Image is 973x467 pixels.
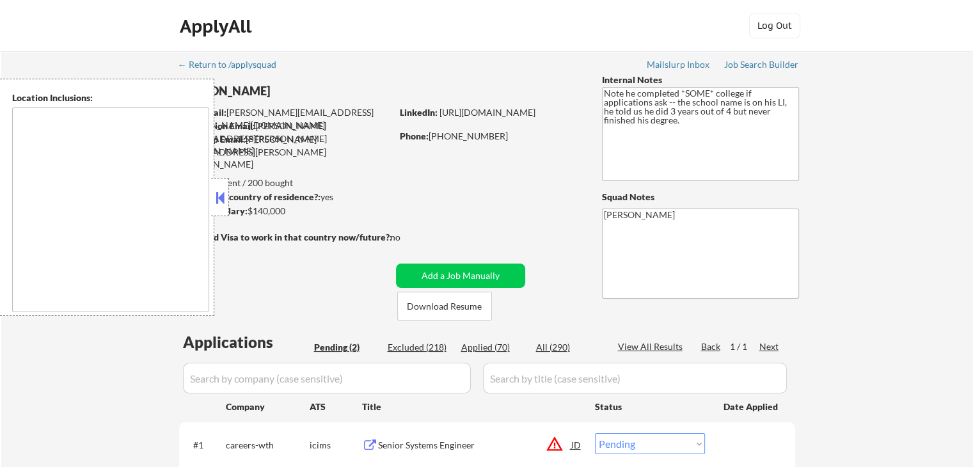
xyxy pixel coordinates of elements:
[378,439,571,452] div: Senior Systems Engineer
[178,59,289,72] a: ← Return to /applysquad
[647,59,711,72] a: Mailslurp Inbox
[400,130,581,143] div: [PHONE_NUMBER]
[183,363,471,393] input: Search by company (case sensitive)
[618,340,686,353] div: View All Results
[595,395,705,418] div: Status
[310,400,362,413] div: ATS
[12,91,209,104] div: Location Inclusions:
[180,106,392,131] div: [PERSON_NAME][EMAIL_ADDRESS][PERSON_NAME][DOMAIN_NAME]
[759,340,780,353] div: Next
[483,363,787,393] input: Search by title (case sensitive)
[314,341,378,354] div: Pending (2)
[180,15,255,37] div: ApplyAll
[749,13,800,38] button: Log Out
[179,133,392,171] div: [PERSON_NAME][EMAIL_ADDRESS][PERSON_NAME][DOMAIN_NAME]
[388,341,452,354] div: Excluded (218)
[310,439,362,452] div: icims
[536,341,600,354] div: All (290)
[226,400,310,413] div: Company
[396,264,525,288] button: Add a Job Manually
[226,439,310,452] div: careers-wth
[570,433,583,456] div: JD
[362,400,583,413] div: Title
[180,120,392,157] div: [PERSON_NAME][EMAIL_ADDRESS][PERSON_NAME][DOMAIN_NAME]
[179,232,392,242] strong: Will need Visa to work in that country now/future?:
[390,231,427,244] div: no
[178,191,320,202] strong: Can work in country of residence?:
[400,107,438,118] strong: LinkedIn:
[193,439,216,452] div: #1
[397,292,492,321] button: Download Resume
[546,435,564,453] button: warning_amber
[724,60,799,69] div: Job Search Builder
[178,205,392,218] div: $140,000
[730,340,759,353] div: 1 / 1
[724,400,780,413] div: Date Applied
[647,60,711,69] div: Mailslurp Inbox
[602,74,799,86] div: Internal Notes
[701,340,722,353] div: Back
[602,191,799,203] div: Squad Notes
[461,341,525,354] div: Applied (70)
[400,131,429,141] strong: Phone:
[183,335,310,350] div: Applications
[179,83,442,99] div: [PERSON_NAME]
[178,60,289,69] div: ← Return to /applysquad
[439,107,535,118] a: [URL][DOMAIN_NAME]
[178,191,388,203] div: yes
[178,177,392,189] div: 70 sent / 200 bought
